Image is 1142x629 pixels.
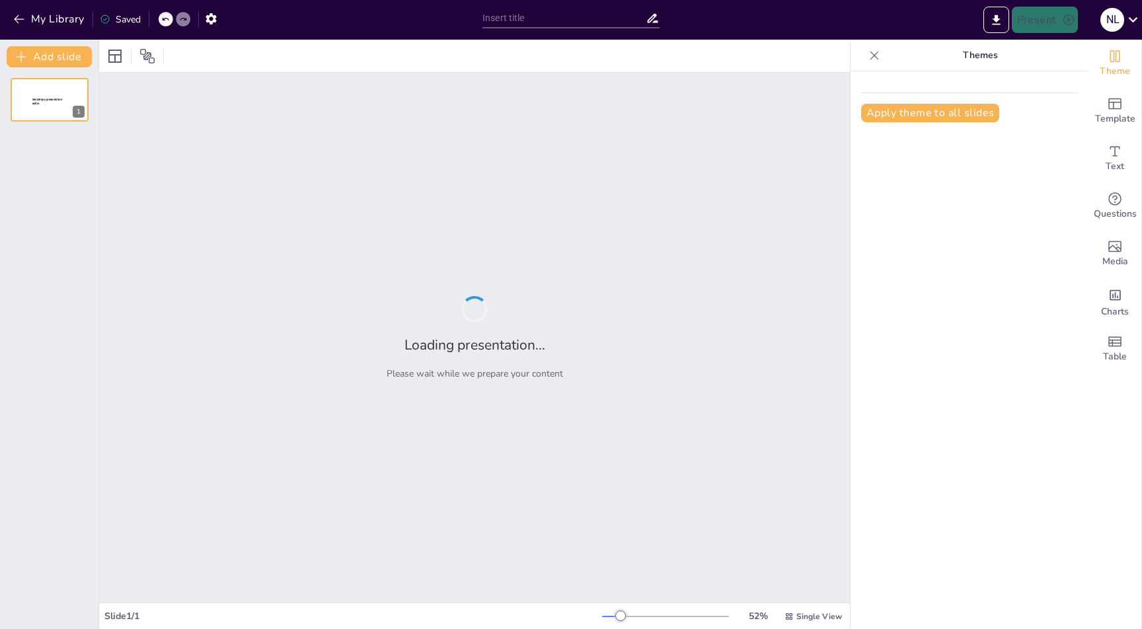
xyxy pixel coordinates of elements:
div: Add text boxes [1088,135,1141,182]
button: Apply theme to all slides [861,104,999,122]
span: Theme [1100,64,1130,79]
span: Single View [796,611,842,622]
p: Themes [885,40,1075,71]
button: My Library [10,9,90,30]
span: Charts [1101,305,1129,319]
span: Text [1106,159,1124,174]
div: 1 [11,78,89,122]
span: Position [139,48,155,64]
h2: Loading presentation... [404,336,545,354]
div: Change the overall theme [1088,40,1141,87]
div: Saved [100,13,141,26]
div: 1 [73,106,85,118]
button: Present [1012,7,1078,33]
span: Template [1095,112,1135,126]
p: Please wait while we prepare your content [387,367,563,380]
button: Export to PowerPoint [983,7,1009,33]
div: 52 % [742,610,774,622]
button: Add slide [7,46,92,67]
div: N L [1100,8,1124,32]
span: Media [1102,254,1128,269]
div: Add a table [1088,325,1141,373]
div: Add ready made slides [1088,87,1141,135]
div: Slide 1 / 1 [104,610,602,622]
span: Questions [1094,207,1137,221]
div: Layout [104,46,126,67]
button: N L [1100,7,1124,33]
span: Table [1103,350,1127,364]
div: Get real-time input from your audience [1088,182,1141,230]
div: Add images, graphics, shapes or video [1088,230,1141,277]
input: Insert title [482,9,646,28]
div: Add charts and graphs [1088,277,1141,325]
span: Sendsteps presentation editor [32,98,62,105]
